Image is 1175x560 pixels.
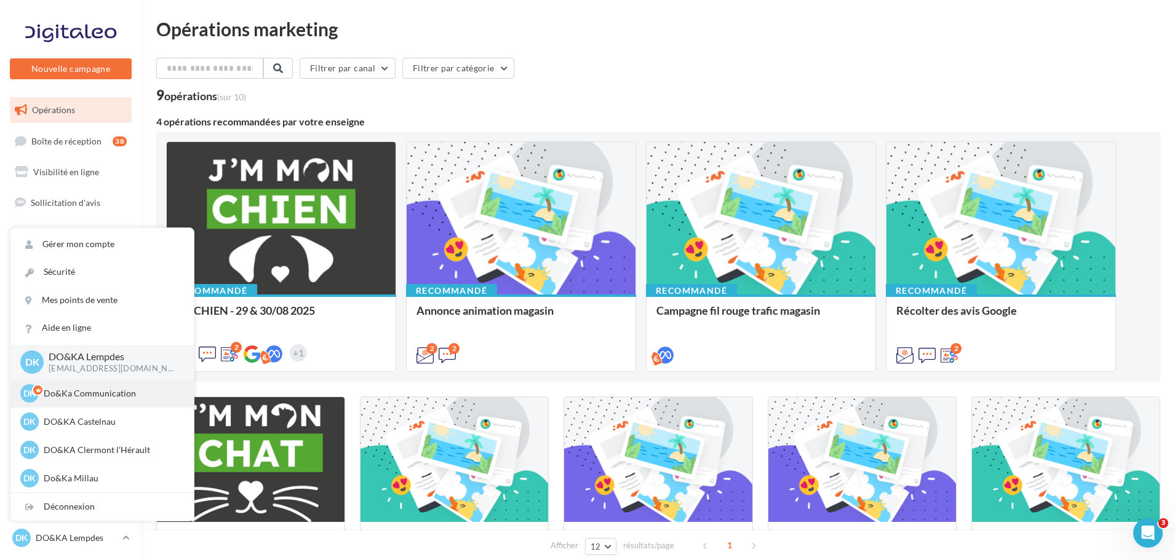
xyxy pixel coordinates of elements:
[426,343,437,354] div: 2
[164,90,246,101] div: opérations
[7,128,134,154] a: Boîte de réception38
[7,190,134,216] a: Sollicitation d'avis
[551,540,578,551] span: Afficher
[44,416,179,428] p: DO&KA Castelnau
[7,251,134,277] a: Campagnes
[32,105,75,115] span: Opérations
[113,136,127,146] div: 38
[23,416,36,428] span: DK
[7,342,134,368] a: Calendrier
[156,89,246,102] div: 9
[31,135,102,146] span: Boîte de réception
[300,58,396,79] button: Filtrer par canal
[49,363,174,374] p: [EMAIL_ADDRESS][DOMAIN_NAME]
[7,282,134,307] a: Contacts
[290,344,307,361] div: +1
[7,312,134,338] a: Médiathèque
[44,387,179,400] p: Do&Ka Communication
[44,472,179,484] p: Do&Ka Millau
[23,387,36,400] span: DK
[585,538,616,555] button: 12
[177,304,315,317] span: OP CHIEN - 29 & 30/08 2025
[217,92,246,102] span: (sur 10)
[33,167,99,177] span: Visibilité en ligne
[10,314,194,342] a: Aide en ligne
[1133,518,1163,548] iframe: Intercom live chat
[15,532,28,544] span: DK
[44,444,179,456] p: DO&KA Clermont l'Hérault
[10,286,194,314] a: Mes points de vente
[166,284,257,298] div: Recommandé
[36,532,117,544] p: DO&KA Lempdes
[720,535,739,555] span: 1
[49,350,174,364] p: DO&KA Lempdes
[656,304,820,317] span: Campagne fil rouge trafic magasin
[886,284,977,298] div: Recommandé
[646,284,737,298] div: Recommandé
[896,304,1017,317] span: Récolter des avis Google
[231,342,242,353] div: 2
[10,258,194,286] a: Sécurité
[448,343,460,354] div: 2
[950,343,962,354] div: 2
[156,117,1160,127] div: 4 opérations recommandées par votre enseigne
[7,97,134,123] a: Opérations
[406,284,497,298] div: Recommandé
[10,58,132,79] button: Nouvelle campagne
[25,355,39,369] span: DK
[156,20,1160,38] div: Opérations marketing
[10,231,194,258] a: Gérer mon compte
[10,526,132,550] a: DK DO&KA Lempdes
[591,542,601,551] span: 12
[31,197,100,208] span: Sollicitation d'avis
[23,472,36,484] span: DK
[7,221,134,246] a: SMS unitaire
[10,493,194,521] div: Déconnexion
[402,58,514,79] button: Filtrer par catégorie
[7,159,134,185] a: Visibilité en ligne
[416,304,554,317] span: Annonce animation magasin
[623,540,674,551] span: résultats/page
[23,444,36,456] span: DK
[1158,518,1168,528] span: 3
